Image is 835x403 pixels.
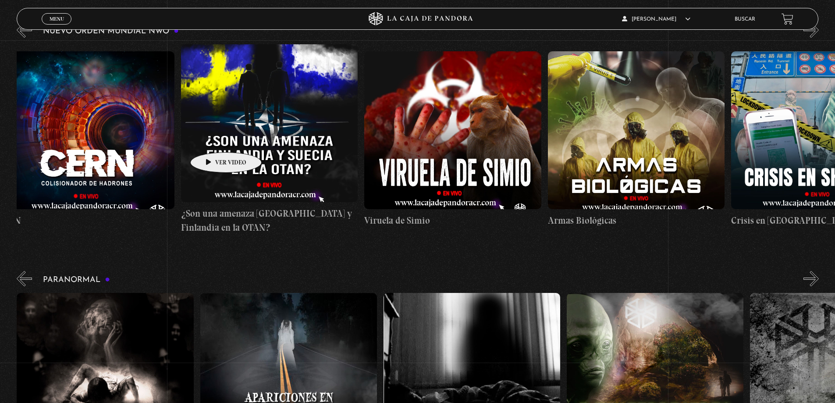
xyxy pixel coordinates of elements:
h4: Viruela de Simio [364,214,541,228]
a: Buscar [735,17,755,22]
span: Cerrar [46,24,67,30]
a: Armas Biológicas [548,44,725,234]
h4: Armas Biológicas [548,214,725,228]
span: [PERSON_NAME] [622,17,690,22]
h3: Paranormal [43,276,110,284]
a: Viruela de Simio [364,44,541,234]
span: Menu [50,16,64,21]
button: Next [803,22,819,38]
button: Previous [17,22,32,38]
a: ¿Son una amenaza [GEOGRAPHIC_DATA] y Finlandia en la OTAN? [181,44,358,234]
h4: ¿Son una amenaza [GEOGRAPHIC_DATA] y Finlandia en la OTAN? [181,207,358,234]
button: Next [803,271,819,286]
button: Previous [17,271,32,286]
h3: Nuevo Orden Mundial NWO [43,27,179,36]
a: View your shopping cart [782,13,793,25]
